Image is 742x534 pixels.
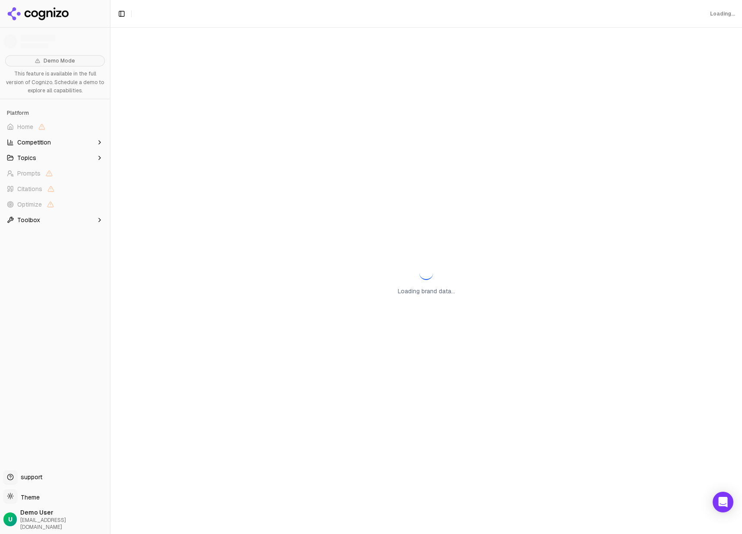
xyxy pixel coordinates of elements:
div: Platform [3,106,107,120]
div: Open Intercom Messenger [713,492,733,512]
button: Toolbox [3,213,107,227]
span: support [17,473,42,481]
span: Topics [17,154,36,162]
div: Loading... [710,10,735,17]
span: Demo Mode [44,57,75,64]
p: This feature is available in the full version of Cognizo. Schedule a demo to explore all capabili... [5,70,105,95]
button: Competition [3,135,107,149]
span: Home [17,123,33,131]
span: Theme [17,493,40,501]
span: Prompts [17,169,41,178]
span: U [8,515,13,524]
p: Loading brand data... [398,287,455,295]
span: Citations [17,185,42,193]
span: Toolbox [17,216,40,224]
span: Demo User [20,508,107,517]
span: Optimize [17,200,42,209]
span: [EMAIL_ADDRESS][DOMAIN_NAME] [20,517,107,531]
button: Topics [3,151,107,165]
span: Competition [17,138,51,147]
